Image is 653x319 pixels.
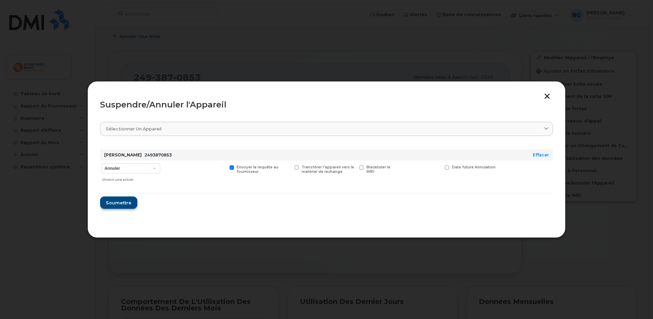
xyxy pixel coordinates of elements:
span: Transférer l'appareil vers le matériel de rechange [302,165,354,174]
input: Envoyer la requête au fournisseur [221,165,225,169]
button: Soumettre [100,196,137,209]
span: Blacklister le IMEI [366,165,390,174]
span: Envoyer la requête au fournisseur [237,165,278,174]
span: Sélectionner un appareil [106,126,162,132]
strong: [PERSON_NAME] [104,152,142,157]
span: 2493870853 [144,152,172,157]
div: Suspendre/Annuler l'Appareil [100,101,553,109]
a: Effacer [533,152,549,157]
div: Choisir une action [102,174,160,182]
a: Sélectionner un appareil [100,122,553,136]
input: Transférer l'appareil vers le matériel de rechange [286,165,290,169]
span: Soumettre [106,200,131,206]
input: Date future Annulation [436,165,440,169]
input: Blacklister le IMEI [351,165,355,169]
span: Date future Annulation [452,165,496,169]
